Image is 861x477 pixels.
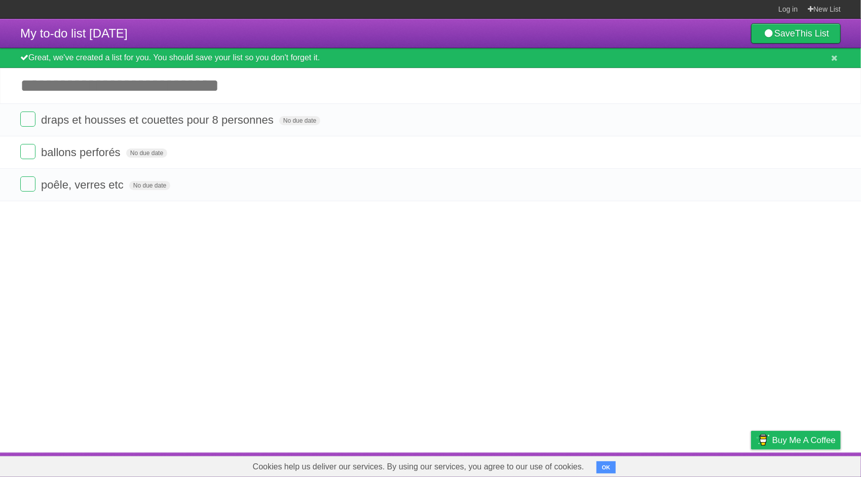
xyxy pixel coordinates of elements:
[616,455,638,474] a: About
[20,176,35,192] label: Done
[703,455,726,474] a: Terms
[795,28,829,39] b: This List
[41,146,123,159] span: ballons perforés
[20,26,128,40] span: My to-do list [DATE]
[751,431,841,450] a: Buy me a coffee
[41,114,276,126] span: draps et housses et couettes pour 8 personnes
[596,461,616,473] button: OK
[20,112,35,127] label: Done
[772,431,836,449] span: Buy me a coffee
[129,181,170,190] span: No due date
[738,455,764,474] a: Privacy
[243,457,594,477] span: Cookies help us deliver our services. By using our services, you agree to our use of cookies.
[756,431,770,449] img: Buy me a coffee
[126,149,167,158] span: No due date
[20,144,35,159] label: Done
[777,455,841,474] a: Suggest a feature
[650,455,691,474] a: Developers
[751,23,841,44] a: SaveThis List
[41,178,126,191] span: poêle, verres etc
[279,116,320,125] span: No due date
